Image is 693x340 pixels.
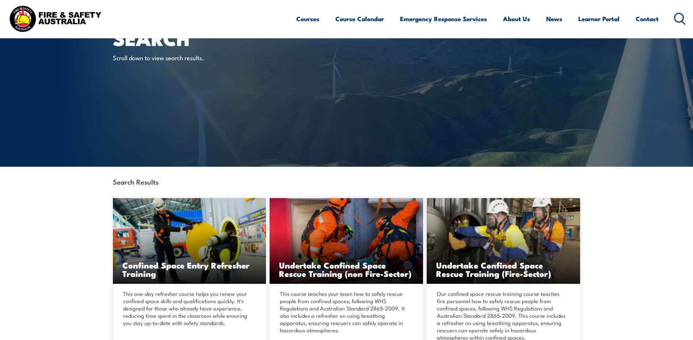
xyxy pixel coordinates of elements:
[270,198,423,284] img: Undertake Confined Space Rescue Training (non Fire-Sector) (2)
[427,198,580,284] a: Undertake Confined Space Rescue Training (Fire-Sector)
[123,290,254,327] p: This one-day refresher course helps you renew your confined space skills and qualifications quick...
[279,261,414,278] h3: Undertake Confined Space Rescue Training (non Fire-Sector)
[578,9,620,28] a: Learner Portal
[113,29,293,46] h1: Search
[636,9,659,28] a: Contact
[113,177,159,186] strong: Search Results
[436,261,571,278] h3: Undertake Confined Space Rescue Training (Fire-Sector)
[427,198,580,284] img: Undertake Confined Space Rescue (Fire-Sector) TRAINING
[546,9,562,28] a: News
[113,53,246,62] p: Scroll down to view search results.
[296,9,319,28] a: Courses
[503,9,530,28] a: About Us
[280,290,411,334] p: This course teaches your team how to safely rescue people from confined spaces, following WHS Reg...
[400,9,487,28] a: Emergency Response Services
[113,198,266,284] a: Confined Space Entry Refresher Training
[122,261,257,278] h3: Confined Space Entry Refresher Training
[113,198,266,284] img: Confined Space Entry Training
[335,9,384,28] a: Course Calendar
[270,198,423,284] a: Undertake Confined Space Rescue Training (non Fire-Sector)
